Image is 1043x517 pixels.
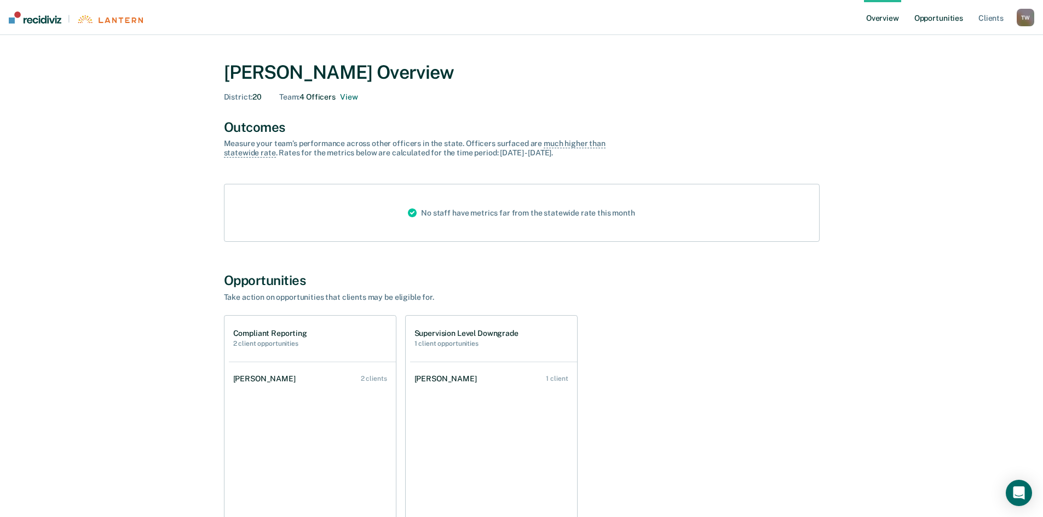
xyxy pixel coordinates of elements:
a: [PERSON_NAME] 2 clients [229,363,396,394]
a: | [9,11,143,24]
div: 20 [224,92,262,102]
a: [PERSON_NAME] 1 client [410,363,577,394]
span: much higher than statewide rate [224,139,606,158]
div: Opportunities [224,272,820,288]
div: 1 client [546,375,568,382]
span: | [61,14,77,24]
div: T W [1017,9,1034,26]
div: [PERSON_NAME] [414,374,481,384]
span: Team : [279,92,299,101]
h1: Supervision Level Downgrade [414,329,518,338]
div: [PERSON_NAME] Overview [224,61,820,84]
h1: Compliant Reporting [233,329,307,338]
div: 2 clients [361,375,387,382]
img: Lantern [77,15,143,24]
div: Outcomes [224,119,820,135]
div: No staff have metrics far from the statewide rate this month [399,184,644,241]
h2: 1 client opportunities [414,340,518,347]
div: 4 Officers [279,92,358,102]
div: Take action on opportunities that clients may be eligible for. [224,293,607,302]
img: Recidiviz [9,11,61,24]
div: Measure your team’s performance across other officer s in the state. Officer s surfaced are . Rat... [224,139,607,158]
h2: 2 client opportunities [233,340,307,347]
div: [PERSON_NAME] [233,374,300,384]
div: Open Intercom Messenger [1006,480,1032,506]
button: TW [1017,9,1034,26]
button: 4 officers on Tiffany Wallace's Team [340,92,358,102]
span: District : [224,92,253,101]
